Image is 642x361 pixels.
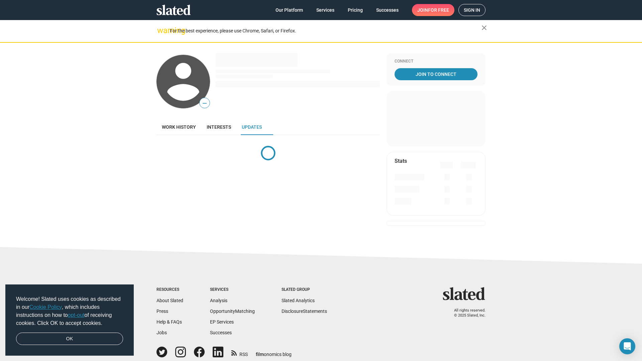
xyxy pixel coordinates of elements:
[156,309,168,314] a: Press
[29,304,62,310] a: Cookie Policy
[619,338,635,354] div: Open Intercom Messenger
[256,346,292,358] a: filmonomics blog
[170,26,481,35] div: For the best experience, please use Chrome, Safari, or Firefox.
[316,4,334,16] span: Services
[68,312,85,318] a: opt-out
[395,68,477,80] a: Join To Connect
[16,333,123,345] a: dismiss cookie message
[256,352,264,357] span: film
[464,4,480,16] span: Sign in
[376,4,399,16] span: Successes
[207,124,231,130] span: Interests
[428,4,449,16] span: for free
[395,59,477,64] div: Connect
[5,284,134,356] div: cookieconsent
[200,99,210,108] span: —
[311,4,340,16] a: Services
[348,4,363,16] span: Pricing
[412,4,454,16] a: Joinfor free
[210,309,255,314] a: OpportunityMatching
[396,68,476,80] span: Join To Connect
[156,287,183,292] div: Resources
[270,4,308,16] a: Our Platform
[16,295,123,327] span: Welcome! Slated uses cookies as described in our , which includes instructions on how to of recei...
[282,309,327,314] a: DisclosureStatements
[210,319,234,325] a: EP Services
[395,157,407,164] mat-card-title: Stats
[210,330,232,335] a: Successes
[156,298,183,303] a: About Slated
[157,26,165,34] mat-icon: warning
[201,119,236,135] a: Interests
[342,4,368,16] a: Pricing
[210,287,255,292] div: Services
[162,124,196,130] span: Work history
[282,298,315,303] a: Slated Analytics
[282,287,327,292] div: Slated Group
[210,298,227,303] a: Analysis
[371,4,404,16] a: Successes
[480,24,488,32] mat-icon: close
[156,119,201,135] a: Work history
[156,319,182,325] a: Help & FAQs
[447,308,486,318] p: All rights reserved. © 2025 Slated, Inc.
[458,4,486,16] a: Sign in
[276,4,303,16] span: Our Platform
[156,330,167,335] a: Jobs
[236,119,267,135] a: Updates
[242,124,262,130] span: Updates
[417,4,449,16] span: Join
[231,347,248,358] a: RSS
